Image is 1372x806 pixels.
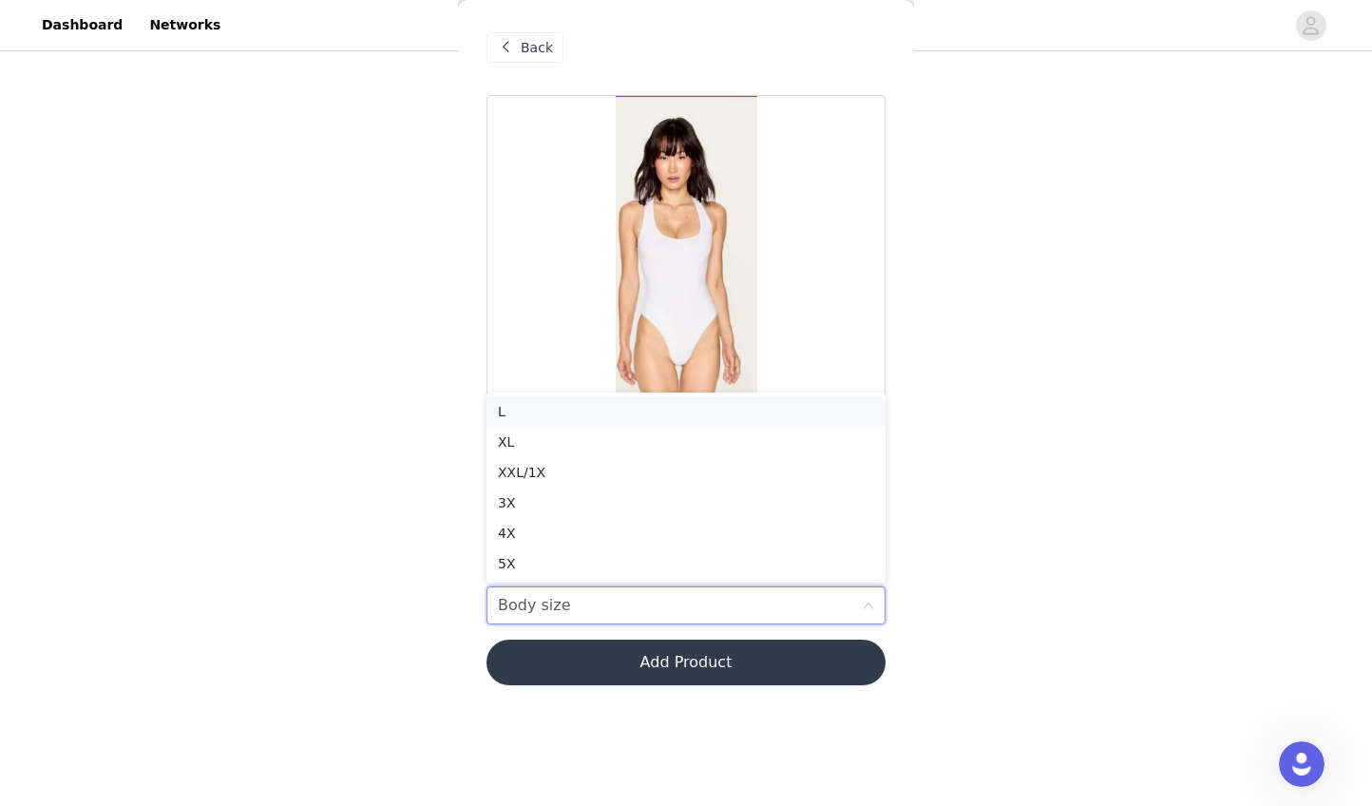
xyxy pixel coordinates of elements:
[863,600,874,613] i: icon: down
[486,640,886,685] button: Add Product
[30,4,134,47] a: Dashboard
[138,4,232,47] a: Networks
[498,401,874,422] div: L
[498,462,874,483] div: XXL/1X
[498,523,874,544] div: 4X
[1302,10,1320,41] div: avatar
[498,492,874,513] div: 3X
[498,432,874,452] div: XL
[498,553,874,574] div: 5X
[498,587,571,624] div: Body size
[1279,741,1324,787] iframe: Intercom live chat
[521,38,553,58] span: Back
